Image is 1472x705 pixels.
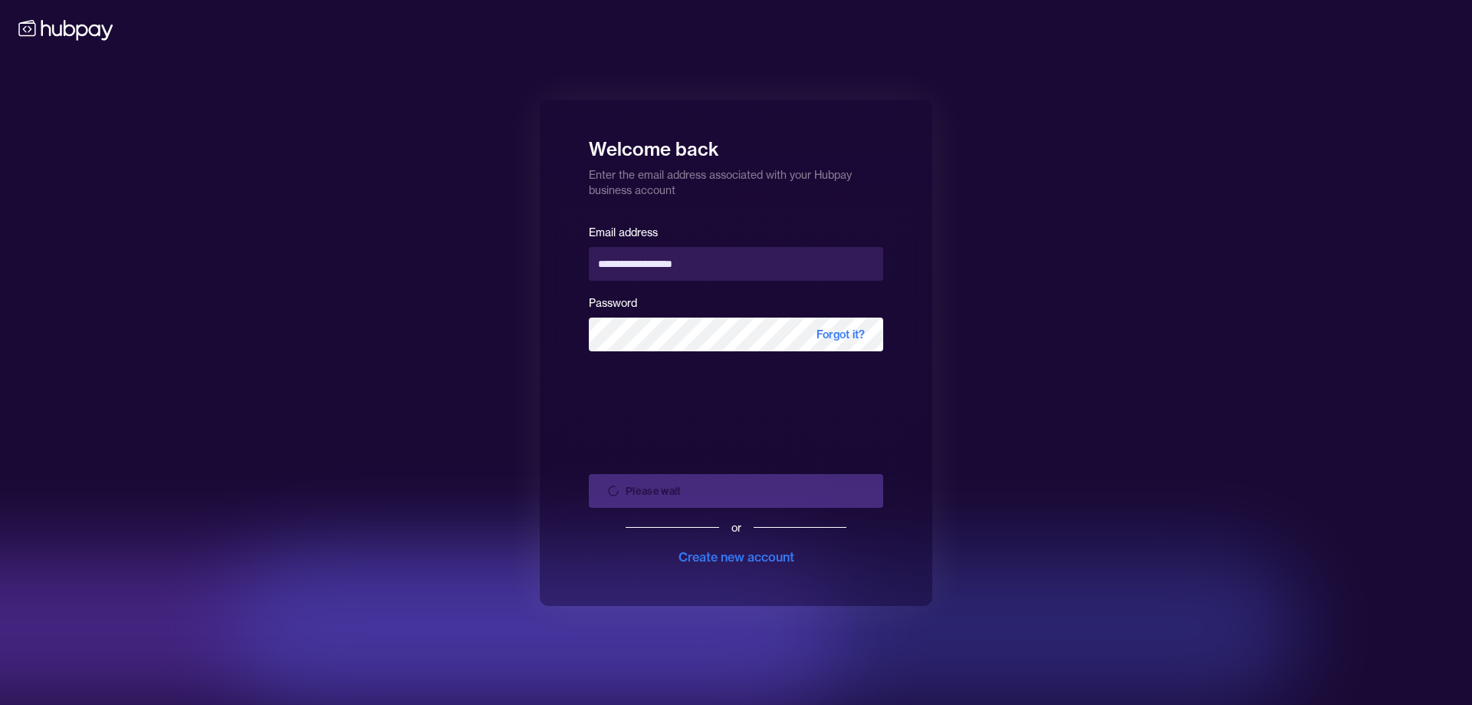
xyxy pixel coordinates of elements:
[589,226,658,239] label: Email address
[589,127,883,161] h1: Welcome back
[589,296,637,310] label: Password
[731,520,741,535] div: or
[678,548,794,566] div: Create new account
[589,161,883,198] p: Enter the email address associated with your Hubpay business account
[798,318,883,351] span: Forgot it?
